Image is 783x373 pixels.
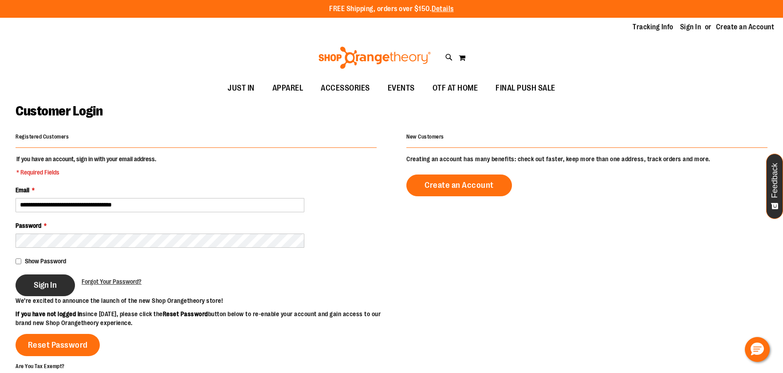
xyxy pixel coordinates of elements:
[388,78,415,98] span: EVENTS
[425,180,494,190] span: Create an Account
[16,155,157,177] legend: If you have an account, sign in with your email address.
[163,310,208,317] strong: Reset Password
[379,78,424,99] a: EVENTS
[406,175,512,196] a: Create an Account
[317,47,432,69] img: Shop Orangetheory
[16,222,41,229] span: Password
[228,78,255,98] span: JUST IN
[82,277,142,286] a: Forgot Your Password?
[219,78,264,99] a: JUST IN
[406,134,444,140] strong: New Customers
[28,340,88,350] span: Reset Password
[771,163,779,198] span: Feedback
[633,22,673,32] a: Tracking Info
[312,78,379,99] a: ACCESSORIES
[16,310,392,327] p: since [DATE], please click the button below to re-enable your account and gain access to our bran...
[321,78,370,98] span: ACCESSORIES
[34,280,57,290] span: Sign In
[716,22,775,32] a: Create an Account
[745,337,770,362] button: Hello, have a question? Let’s chat.
[16,186,29,194] span: Email
[25,258,66,265] span: Show Password
[424,78,487,99] a: OTF AT HOME
[16,103,102,119] span: Customer Login
[272,78,303,98] span: APPAREL
[16,274,75,296] button: Sign In
[680,22,701,32] a: Sign In
[264,78,312,99] a: APPAREL
[16,363,65,369] strong: Are You Tax Exempt?
[329,4,454,14] p: FREE Shipping, orders over $150.
[487,78,564,99] a: FINAL PUSH SALE
[16,134,69,140] strong: Registered Customers
[16,168,156,177] span: * Required Fields
[432,5,454,13] a: Details
[16,334,100,356] a: Reset Password
[766,154,783,219] button: Feedback - Show survey
[433,78,478,98] span: OTF AT HOME
[16,310,83,317] strong: If you have not logged in
[82,278,142,285] span: Forgot Your Password?
[496,78,555,98] span: FINAL PUSH SALE
[16,296,392,305] p: We’re excited to announce the launch of the new Shop Orangetheory store!
[406,155,767,163] p: Creating an account has many benefits: check out faster, keep more than one address, track orders...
